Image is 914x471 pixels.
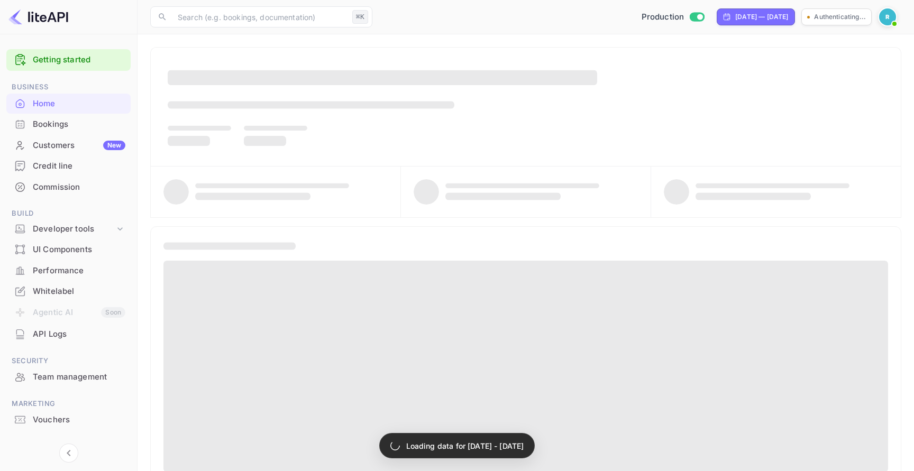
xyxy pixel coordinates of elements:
a: Bookings [6,114,131,134]
div: API Logs [33,328,125,340]
div: Home [6,94,131,114]
div: Whitelabel [33,285,125,298]
p: Authenticating... [814,12,866,22]
div: Bookings [6,114,131,135]
div: Switch to Sandbox mode [637,11,709,23]
div: Getting started [6,49,131,71]
span: Business [6,81,131,93]
a: Whitelabel [6,281,131,301]
div: UI Components [33,244,125,256]
a: Getting started [33,54,125,66]
div: ⌘K [352,10,368,24]
div: Bookings [33,118,125,131]
div: API Logs [6,324,131,345]
a: UI Components [6,239,131,259]
div: Click to change the date range period [717,8,795,25]
div: New [103,141,125,150]
div: Home [33,98,125,110]
div: Team management [33,371,125,383]
div: Performance [33,265,125,277]
a: Performance [6,261,131,280]
a: Vouchers [6,410,131,429]
div: CustomersNew [6,135,131,156]
a: Team management [6,367,131,386]
div: Credit line [6,156,131,177]
div: Whitelabel [6,281,131,302]
div: Commission [33,181,125,193]
p: Loading data for [DATE] - [DATE] [406,440,524,451]
img: LiteAPI logo [8,8,68,25]
img: Revolut [879,8,896,25]
div: UI Components [6,239,131,260]
span: Production [642,11,684,23]
a: API Logs [6,324,131,344]
div: Performance [6,261,131,281]
div: Commission [6,177,131,198]
span: Marketing [6,398,131,410]
div: Developer tools [33,223,115,235]
div: Developer tools [6,220,131,238]
a: CustomersNew [6,135,131,155]
button: Collapse navigation [59,444,78,463]
div: Vouchers [6,410,131,430]
div: Team management [6,367,131,387]
a: Credit line [6,156,131,176]
span: Security [6,355,131,367]
div: Vouchers [33,414,125,426]
div: Credit line [33,160,125,172]
span: Build [6,208,131,219]
div: [DATE] — [DATE] [735,12,788,22]
div: Customers [33,140,125,152]
a: Home [6,94,131,113]
a: Commission [6,177,131,197]
input: Search (e.g. bookings, documentation) [171,6,348,27]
